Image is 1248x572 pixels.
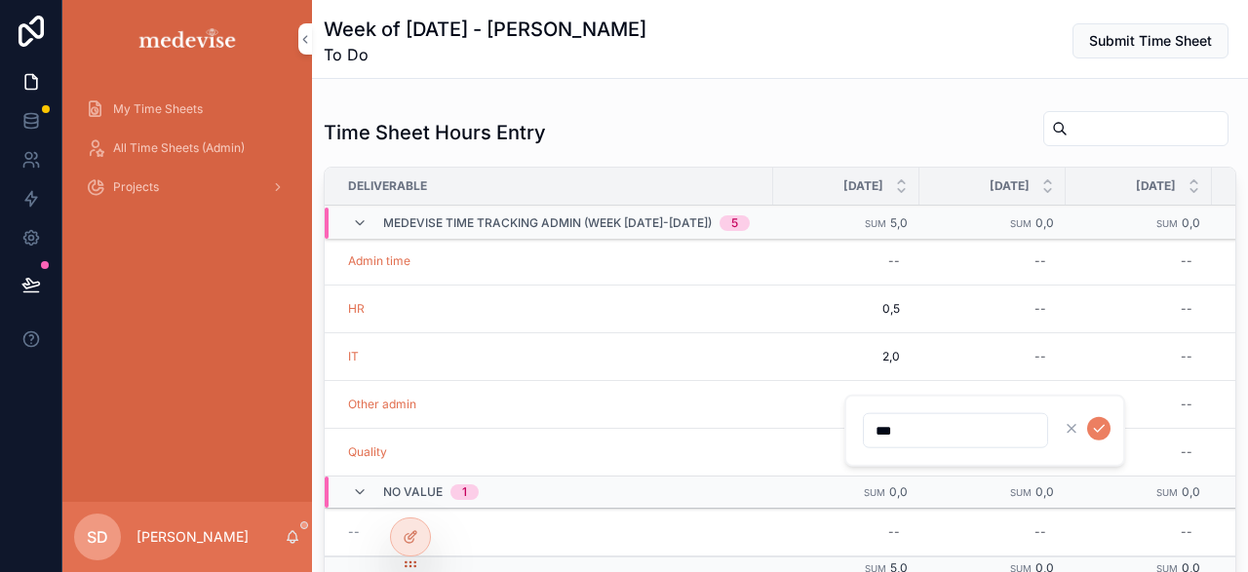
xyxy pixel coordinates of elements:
[865,218,886,229] small: Sum
[1034,349,1046,364] div: --
[1181,301,1192,317] div: --
[324,119,546,146] h1: Time Sheet Hours Entry
[348,301,365,317] a: HR
[889,484,908,499] span: 0,0
[888,253,900,269] div: --
[462,484,467,500] div: 1
[990,178,1030,194] span: [DATE]
[1181,253,1192,269] div: --
[1010,218,1032,229] small: Sum
[1136,178,1176,194] span: [DATE]
[74,170,300,205] a: Projects
[136,23,240,55] img: App logo
[1034,524,1046,540] div: --
[136,527,249,547] p: [PERSON_NAME]
[1034,253,1046,269] div: --
[1181,444,1192,460] div: --
[74,131,300,166] a: All Time Sheets (Admin)
[843,178,883,194] span: [DATE]
[324,16,646,43] h1: Week of [DATE] - [PERSON_NAME]
[348,397,416,412] a: Other admin
[383,215,712,231] span: Medevise Time Tracking ADMIN (week [DATE]-[DATE])
[1035,484,1054,499] span: 0,0
[1156,487,1178,498] small: Sum
[383,484,443,500] span: No value
[1156,218,1178,229] small: Sum
[74,92,300,127] a: My Time Sheets
[1181,349,1192,364] div: --
[793,349,900,364] span: 2,0
[87,525,108,549] span: SD
[890,215,908,230] span: 5,0
[1035,215,1054,230] span: 0,0
[348,524,360,540] span: --
[348,178,427,194] span: Deliverable
[348,253,410,269] a: Admin time
[1182,484,1200,499] span: 0,0
[731,215,738,231] div: 5
[1010,487,1032,498] small: Sum
[864,487,885,498] small: Sum
[1181,524,1192,540] div: --
[888,524,900,540] div: --
[113,140,245,156] span: All Time Sheets (Admin)
[1089,31,1212,51] span: Submit Time Sheet
[62,78,312,230] div: scrollable content
[348,349,359,364] a: IT
[113,179,159,195] span: Projects
[1072,23,1228,58] button: Submit Time Sheet
[113,101,203,117] span: My Time Sheets
[1182,215,1200,230] span: 0,0
[348,444,387,460] a: Quality
[1181,397,1192,412] div: --
[793,444,900,460] span: 2,5
[324,43,646,66] span: To Do
[793,301,900,317] span: 0,5
[1034,301,1046,317] div: --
